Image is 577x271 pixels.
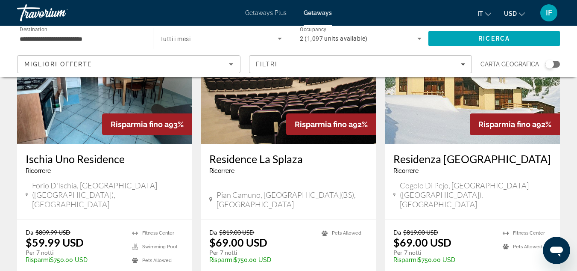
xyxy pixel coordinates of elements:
div: 92% [470,113,560,135]
a: Residenza [GEOGRAPHIC_DATA] [393,152,551,165]
a: Travorium [17,2,103,24]
span: $819.00 USD [403,229,438,236]
span: IF [546,9,552,17]
span: Ricorrere [393,167,419,174]
p: Per 7 notti [393,249,494,256]
p: $750.00 USD [26,256,123,263]
span: Pian Camuno, [GEOGRAPHIC_DATA](BS), [GEOGRAPHIC_DATA] [217,190,367,209]
a: Getaways [304,9,332,16]
p: Per 7 notti [209,249,313,256]
span: Da [393,229,401,236]
div: 93% [102,113,192,135]
a: Residence La Splaza [209,152,367,165]
p: $69.00 USD [393,236,451,249]
span: Da [26,229,33,236]
p: $59.99 USD [26,236,84,249]
input: Select destination [20,34,142,44]
span: Pets Allowed [513,244,542,250]
span: 2 (1,097 units available) [300,35,368,42]
span: $819.00 USD [219,229,254,236]
button: Change language [477,7,491,20]
span: Forio d'Ischia, [GEOGRAPHIC_DATA] ([GEOGRAPHIC_DATA]), [GEOGRAPHIC_DATA] [32,181,184,209]
p: $750.00 USD [209,256,313,263]
span: it [477,10,483,17]
span: Ricorrere [26,167,51,174]
span: USD [504,10,517,17]
mat-select: Sort by [24,59,233,69]
a: Getaways Plus [245,9,287,16]
span: Risparmi [26,256,50,263]
span: Risparmi [393,256,418,263]
span: Risparmia fino a [295,120,353,129]
p: $69.00 USD [209,236,267,249]
button: Search [428,31,560,46]
span: Da [209,229,217,236]
span: Pets Allowed [142,258,172,263]
div: 92% [286,113,376,135]
span: Fitness Center [142,230,174,236]
button: User Menu [538,4,560,22]
a: Ischia Uno Residence [26,152,184,165]
button: Filters [249,55,472,73]
span: Filtri [256,61,278,68]
span: Fitness Center [513,230,545,236]
span: Risparmi [209,256,234,263]
button: Change currency [504,7,525,20]
span: Risparmia fino a [478,120,536,129]
span: Cogolo di Pejo, [GEOGRAPHIC_DATA] ([GEOGRAPHIC_DATA]), [GEOGRAPHIC_DATA] [400,181,551,209]
span: $809.99 USD [35,229,70,236]
p: $750.00 USD [393,256,494,263]
span: Risparmia fino a [111,120,169,129]
span: Swimming Pool [142,244,177,250]
span: Migliori offerte [24,61,92,68]
span: Pets Allowed [332,230,361,236]
span: Tutti i mesi [160,36,190,42]
span: Carta geografica [480,58,539,70]
span: Ricorrere [209,167,234,174]
span: Occupancy [300,27,327,33]
iframe: Pulsante per aprire la finestra di messaggistica [543,237,570,264]
p: Per 7 notti [26,249,123,256]
span: Destination [20,26,47,32]
span: Ricerca [478,35,510,42]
